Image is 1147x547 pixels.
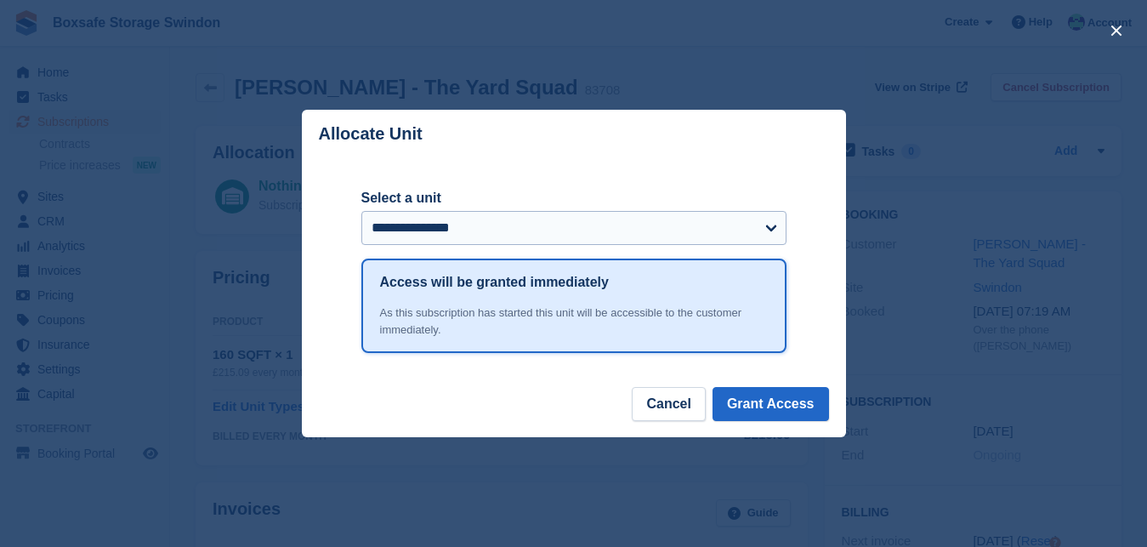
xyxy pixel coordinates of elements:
[1103,17,1130,44] button: close
[380,305,768,338] div: As this subscription has started this unit will be accessible to the customer immediately.
[319,124,423,144] p: Allocate Unit
[380,272,609,293] h1: Access will be granted immediately
[632,387,705,421] button: Cancel
[361,188,786,208] label: Select a unit
[713,387,829,421] button: Grant Access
